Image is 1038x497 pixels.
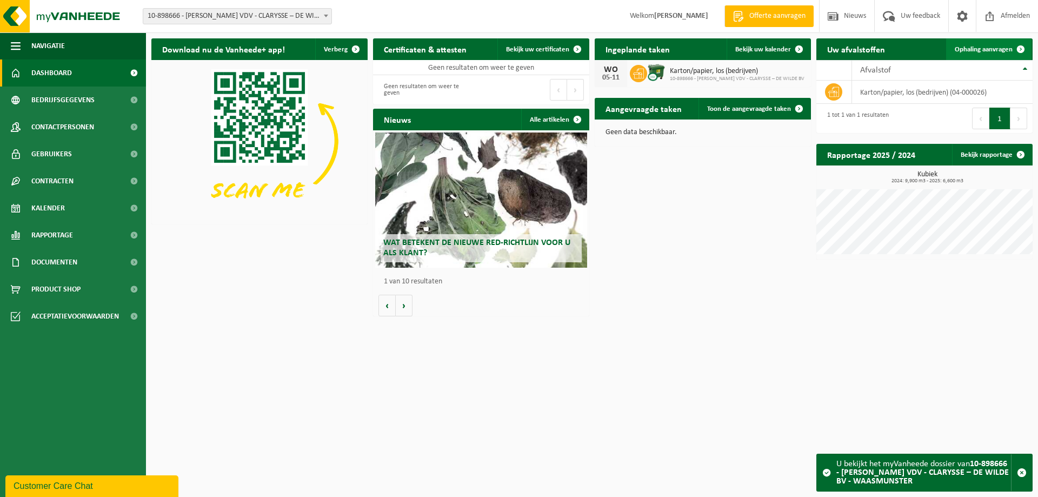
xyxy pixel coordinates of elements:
span: 2024: 9,900 m3 - 2025: 6,600 m3 [822,178,1033,184]
button: Verberg [315,38,367,60]
td: Geen resultaten om weer te geven [373,60,589,75]
h2: Nieuws [373,109,422,130]
strong: [PERSON_NAME] [654,12,708,20]
h2: Rapportage 2025 / 2024 [816,144,926,165]
span: Bekijk uw certificaten [506,46,569,53]
img: WB-1100-CU [647,63,666,82]
div: 1 tot 1 van 1 resultaten [822,107,889,130]
button: Next [567,79,584,101]
button: 1 [989,108,1010,129]
span: Toon de aangevraagde taken [707,105,791,112]
span: Karton/papier, los (bedrijven) [670,67,804,76]
span: Navigatie [31,32,65,59]
button: Previous [550,79,567,101]
span: Ophaling aanvragen [955,46,1013,53]
span: Verberg [324,46,348,53]
span: Documenten [31,249,77,276]
span: Kalender [31,195,65,222]
button: Volgende [396,295,412,316]
div: WO [600,65,622,74]
span: Afvalstof [860,66,891,75]
div: U bekijkt het myVanheede dossier van [836,454,1011,491]
button: Previous [972,108,989,129]
p: 1 van 10 resultaten [384,278,584,286]
a: Ophaling aanvragen [946,38,1032,60]
iframe: chat widget [5,473,181,497]
img: Download de VHEPlus App [151,60,368,222]
a: Alle artikelen [521,109,588,130]
h3: Kubiek [822,171,1033,184]
a: Toon de aangevraagde taken [698,98,810,120]
span: Bedrijfsgegevens [31,87,95,114]
span: Offerte aanvragen [747,11,808,22]
strong: 10-898666 - [PERSON_NAME] VDV - CLARYSSE – DE WILDE BV - WAASMUNSTER [836,460,1009,486]
h2: Uw afvalstoffen [816,38,896,59]
a: Bekijk rapportage [952,144,1032,165]
span: Rapportage [31,222,73,249]
span: Contactpersonen [31,114,94,141]
a: Bekijk uw certificaten [497,38,588,60]
h2: Aangevraagde taken [595,98,693,119]
a: Offerte aanvragen [724,5,814,27]
span: Bekijk uw kalender [735,46,791,53]
span: Contracten [31,168,74,195]
span: Dashboard [31,59,72,87]
span: Product Shop [31,276,81,303]
span: Acceptatievoorwaarden [31,303,119,330]
p: Geen data beschikbaar. [605,129,800,136]
button: Next [1010,108,1027,129]
span: 10-898666 - ELIAS VDV - CLARYSSE – DE WILDE BV - WAASMUNSTER [143,9,331,24]
h2: Ingeplande taken [595,38,681,59]
h2: Certificaten & attesten [373,38,477,59]
div: Geen resultaten om weer te geven [378,78,476,102]
span: 10-898666 - [PERSON_NAME] VDV - CLARYSSE – DE WILDE BV [670,76,804,82]
div: 05-11 [600,74,622,82]
td: karton/papier, los (bedrijven) (04-000026) [852,81,1033,104]
button: Vorige [378,295,396,316]
a: Wat betekent de nieuwe RED-richtlijn voor u als klant? [375,132,587,268]
a: Bekijk uw kalender [727,38,810,60]
span: 10-898666 - ELIAS VDV - CLARYSSE – DE WILDE BV - WAASMUNSTER [143,8,332,24]
span: Gebruikers [31,141,72,168]
h2: Download nu de Vanheede+ app! [151,38,296,59]
span: Wat betekent de nieuwe RED-richtlijn voor u als klant? [383,238,570,257]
